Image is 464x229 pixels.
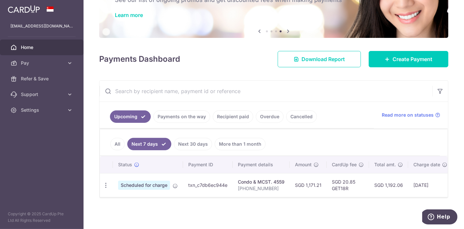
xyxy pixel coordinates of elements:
[21,44,64,51] span: Home
[115,12,143,18] a: Learn more
[238,179,285,185] div: Condo & MCST. 4559
[174,138,212,150] a: Next 30 days
[413,161,440,168] span: Charge date
[8,5,40,13] img: CardUp
[10,23,73,29] p: [EMAIL_ADDRESS][DOMAIN_NAME]
[382,112,434,118] span: Read more on statuses
[295,161,312,168] span: Amount
[183,156,233,173] th: Payment ID
[256,110,284,123] a: Overdue
[99,53,180,65] h4: Payments Dashboard
[374,161,396,168] span: Total amt.
[233,156,290,173] th: Payment details
[21,107,64,113] span: Settings
[213,110,253,123] a: Recipient paid
[100,81,432,102] input: Search by recipient name, payment id or reference
[382,112,440,118] a: Read more on statuses
[278,51,361,67] a: Download Report
[118,161,132,168] span: Status
[286,110,317,123] a: Cancelled
[118,181,170,190] span: Scheduled for charge
[369,173,408,197] td: SGD 1,192.06
[127,138,171,150] a: Next 7 days
[21,75,64,82] span: Refer & Save
[183,173,233,197] td: txn_c7db6ec944e
[110,110,151,123] a: Upcoming
[422,209,457,226] iframe: Opens a widget where you can find more information
[238,185,285,192] p: [PHONE_NUMBER]
[393,55,432,63] span: Create Payment
[21,91,64,98] span: Support
[110,138,125,150] a: All
[327,173,369,197] td: SGD 20.85 GET18R
[215,138,266,150] a: More than 1 month
[302,55,345,63] span: Download Report
[153,110,210,123] a: Payments on the way
[369,51,448,67] a: Create Payment
[408,173,453,197] td: [DATE]
[332,161,357,168] span: CardUp fee
[21,60,64,66] span: Pay
[290,173,327,197] td: SGD 1,171.21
